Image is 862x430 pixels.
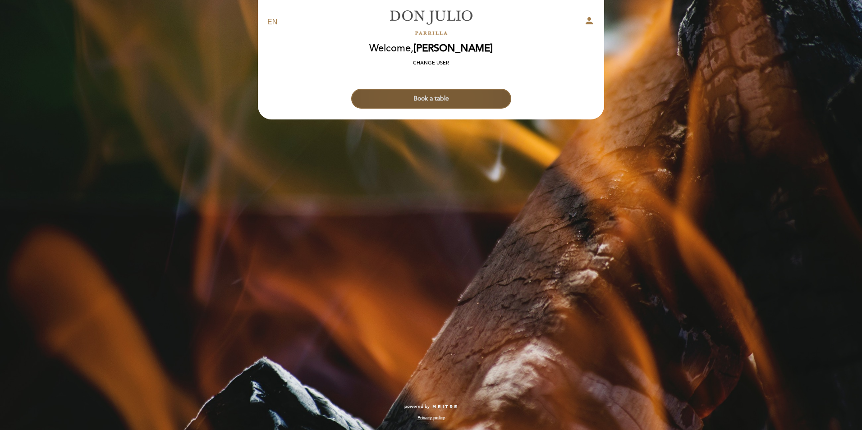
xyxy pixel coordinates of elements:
i: person [584,15,595,26]
a: Privacy policy [417,415,445,421]
button: person [584,15,595,29]
button: Change user [410,59,452,67]
img: MEITRE [432,405,458,409]
h2: Welcome, [369,43,493,54]
span: powered by [404,403,430,410]
a: [PERSON_NAME] [375,10,487,35]
button: Book a table [351,89,511,109]
span: [PERSON_NAME] [413,42,493,55]
a: powered by [404,403,458,410]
